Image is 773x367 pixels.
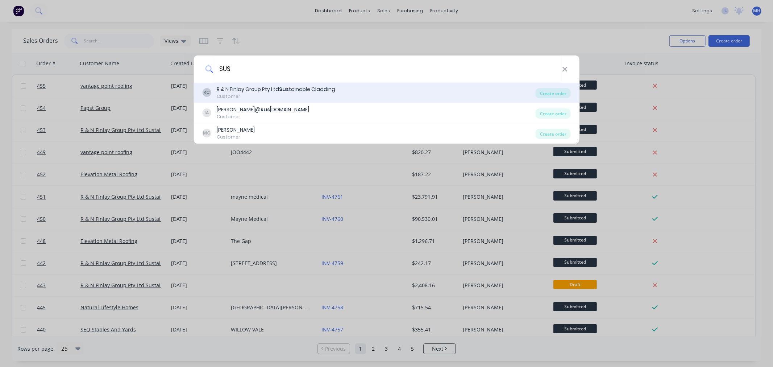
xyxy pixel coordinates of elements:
[217,93,335,100] div: Customer
[217,86,335,93] div: R & N Finlay Group Pty Ltd tainable Cladding
[217,106,309,114] div: [PERSON_NAME]@ [DOMAIN_NAME]
[261,106,270,113] b: sus
[536,88,571,98] div: Create order
[202,88,211,97] div: RC
[536,108,571,119] div: Create order
[202,129,211,137] div: MC
[217,134,255,140] div: Customer
[279,86,289,93] b: Sus
[217,126,255,134] div: [PERSON_NAME]
[217,114,309,120] div: Customer
[213,55,562,83] input: Enter a customer name to create a new order...
[202,108,211,117] div: IA
[536,129,571,139] div: Create order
